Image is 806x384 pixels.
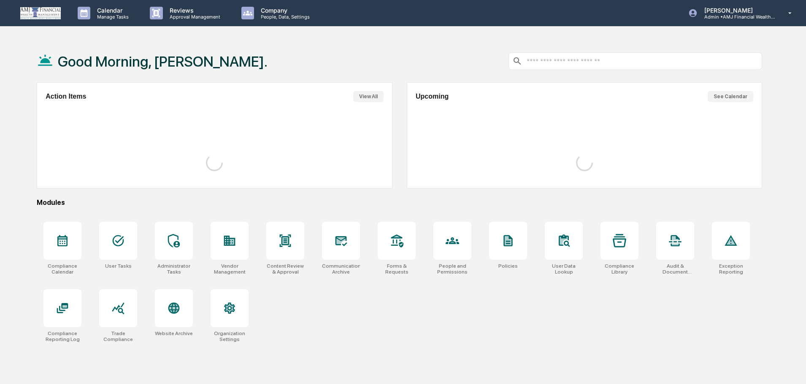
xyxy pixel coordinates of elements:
[708,91,753,102] button: See Calendar
[254,14,314,20] p: People, Data, Settings
[163,7,224,14] p: Reviews
[99,330,137,342] div: Trade Compliance
[211,263,249,275] div: Vendor Management
[698,14,776,20] p: Admin • AMJ Financial Wealth Management
[266,263,304,275] div: Content Review & Approval
[155,263,193,275] div: Administrator Tasks
[90,14,133,20] p: Manage Tasks
[656,263,694,275] div: Audit & Document Logs
[20,7,61,19] img: logo
[698,7,776,14] p: [PERSON_NAME]
[353,91,384,102] button: View All
[46,93,86,100] h2: Action Items
[43,263,81,275] div: Compliance Calendar
[163,14,224,20] p: Approval Management
[254,7,314,14] p: Company
[433,263,471,275] div: People and Permissions
[37,199,762,207] div: Modules
[322,263,360,275] div: Communications Archive
[378,263,416,275] div: Forms & Requests
[105,263,132,269] div: User Tasks
[712,263,750,275] div: Exception Reporting
[498,263,518,269] div: Policies
[416,93,449,100] h2: Upcoming
[58,53,268,70] h1: Good Morning, [PERSON_NAME].
[545,263,583,275] div: User Data Lookup
[43,330,81,342] div: Compliance Reporting Log
[600,263,638,275] div: Compliance Library
[90,7,133,14] p: Calendar
[155,330,193,336] div: Website Archive
[211,330,249,342] div: Organization Settings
